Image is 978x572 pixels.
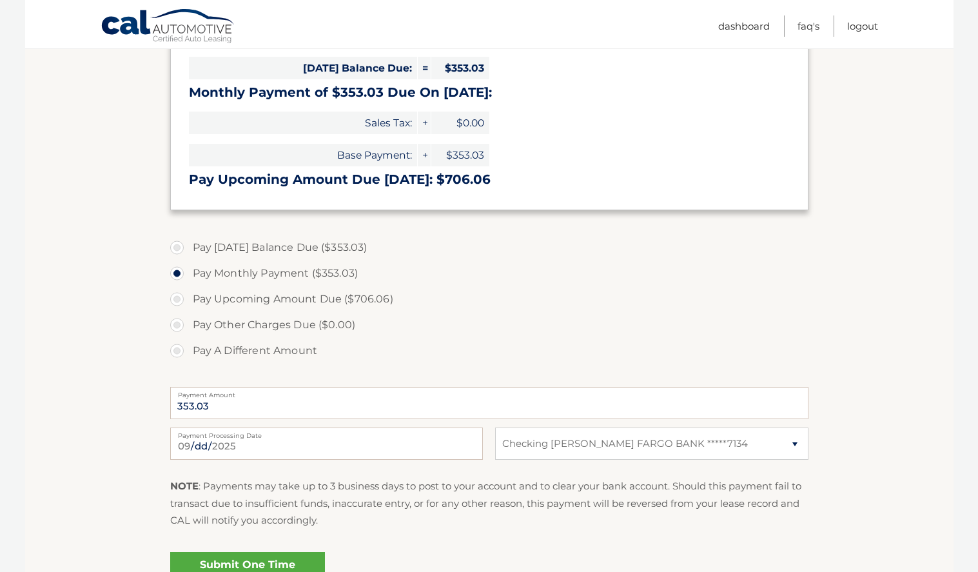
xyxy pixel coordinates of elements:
label: Pay A Different Amount [170,338,808,364]
strong: NOTE [170,480,199,492]
span: $353.03 [431,57,489,79]
h3: Pay Upcoming Amount Due [DATE]: $706.06 [189,172,790,188]
span: $0.00 [431,112,489,134]
span: = [418,57,431,79]
a: Logout [847,15,878,37]
a: Dashboard [718,15,770,37]
input: Payment Date [170,428,483,460]
a: Cal Automotive [101,8,236,46]
a: FAQ's [797,15,819,37]
span: [DATE] Balance Due: [189,57,417,79]
span: Sales Tax: [189,112,417,134]
input: Payment Amount [170,387,808,419]
label: Payment Processing Date [170,428,483,438]
span: + [418,112,431,134]
label: Pay Monthly Payment ($353.03) [170,261,808,286]
span: Base Payment: [189,144,417,166]
label: Pay [DATE] Balance Due ($353.03) [170,235,808,261]
label: Pay Other Charges Due ($0.00) [170,312,808,338]
label: Payment Amount [170,387,808,397]
label: Pay Upcoming Amount Due ($706.06) [170,286,808,312]
h3: Monthly Payment of $353.03 Due On [DATE]: [189,84,790,101]
span: $353.03 [431,144,489,166]
span: + [418,144,431,166]
p: : Payments may take up to 3 business days to post to your account and to clear your bank account.... [170,478,808,529]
